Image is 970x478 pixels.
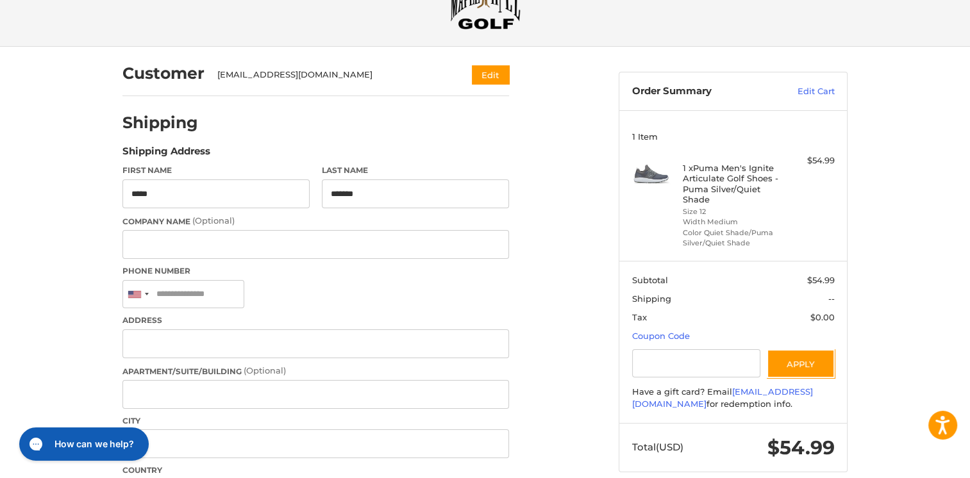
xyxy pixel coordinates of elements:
[122,365,509,377] label: Apartment/Suite/Building
[122,113,198,133] h2: Shipping
[632,275,668,285] span: Subtotal
[632,386,835,411] div: Have a gift card? Email for redemption info.
[784,154,835,167] div: $54.99
[632,312,647,322] span: Tax
[632,349,761,378] input: Gift Certificate or Coupon Code
[807,275,835,285] span: $54.99
[770,85,835,98] a: Edit Cart
[122,265,509,277] label: Phone Number
[767,436,835,459] span: $54.99
[828,293,835,304] span: --
[632,441,683,453] span: Total (USD)
[683,227,781,249] li: Color Quiet Shade/Puma Silver/Quiet Shade
[217,69,447,81] div: [EMAIL_ADDRESS][DOMAIN_NAME]
[123,281,153,308] div: United States: +1
[122,465,509,476] label: Country
[683,206,781,217] li: Size 12
[322,165,509,176] label: Last Name
[683,217,781,227] li: Width Medium
[632,85,770,98] h3: Order Summary
[122,315,509,326] label: Address
[632,331,690,341] a: Coupon Code
[683,163,781,204] h4: 1 x Puma Men's Ignite Articulate Golf Shoes - Puma Silver/Quiet Shade
[192,215,235,226] small: (Optional)
[767,349,835,378] button: Apply
[122,215,509,227] label: Company Name
[122,63,205,83] h2: Customer
[122,165,310,176] label: First Name
[632,131,835,142] h3: 1 Item
[810,312,835,322] span: $0.00
[122,144,210,165] legend: Shipping Address
[244,365,286,375] small: (Optional)
[13,423,153,465] iframe: Gorgias live chat messenger
[632,293,671,304] span: Shipping
[122,415,509,427] label: City
[472,65,509,84] button: Edit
